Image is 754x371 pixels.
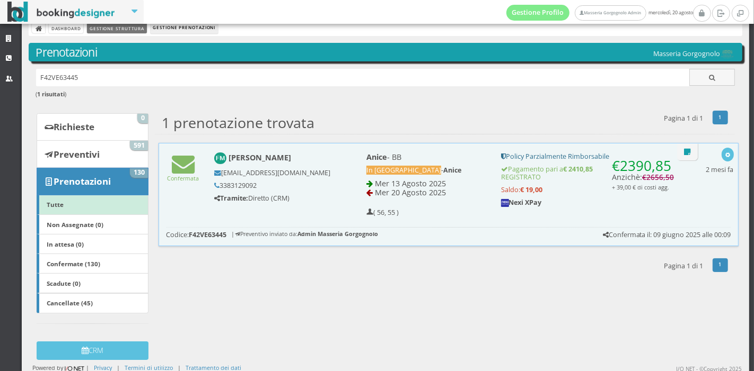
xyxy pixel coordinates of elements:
[506,5,693,21] span: mercoledì, 20 agosto
[7,2,115,22] img: BookingDesigner.com
[37,168,148,195] a: Prenotazioni 130
[366,152,487,161] h4: - BB
[603,231,731,239] h5: Confermata il: 09 giugno 2025 alle 00:09
[563,165,593,174] strong: € 2410,85
[620,156,671,175] span: 2390,85
[214,194,248,203] b: Tramite:
[706,166,733,174] h5: 2 mesi fa
[612,156,671,175] span: €
[130,141,148,150] span: 591
[137,114,148,123] span: 0
[612,183,669,191] small: + 39,00 € di costi agg.
[37,113,148,141] a: Richieste 0
[47,200,64,209] b: Tutte
[443,166,461,175] b: Anice
[375,187,446,197] span: Mer 20 Agosto 2025
[167,166,199,182] a: Confermata
[612,152,676,192] h4: Anzichè:
[231,231,378,238] h6: | Preventivo inviato da:
[214,169,330,177] h5: [EMAIL_ADDRESS][DOMAIN_NAME]
[501,199,508,206] img: logo-nexi.png
[37,195,148,215] a: Tutte
[506,5,570,21] a: Gestione Profilo
[229,152,291,162] b: [PERSON_NAME]
[646,173,674,182] span: 2656,50
[54,148,100,160] b: Preventivi
[37,254,148,274] a: Confermate (130)
[49,22,83,33] a: Dashboard
[375,178,446,188] span: Mer 13 Agosto 2025
[54,175,111,187] b: Prenotazioni
[366,166,487,174] h5: -
[366,152,387,162] b: Anice
[37,293,148,313] a: Cancellate (45)
[214,182,330,189] h5: 3383129092
[36,69,690,86] input: Ricerca cliente - (inserisci il codice, il nome, il cognome, il numero di telefono o la mail)
[37,273,148,293] a: Scadute (0)
[37,341,148,360] button: CRM
[297,230,378,238] b: Admin Masseria Gorgognolo
[37,140,148,168] a: Preventivi 591
[38,90,65,98] b: 1 risultati
[166,231,226,239] h5: Codice:
[501,152,676,160] h5: Policy Parzialmente Rimborsabile
[501,198,541,207] b: Nexi XPay
[642,173,674,182] span: €
[713,111,728,124] a: 1
[54,121,94,133] b: Richieste
[214,152,226,165] img: Filiberto Molossi
[653,50,735,59] h5: Masseria Gorgognolo
[47,240,84,248] b: In attesa (0)
[214,194,330,202] h5: Diretto (CRM)
[37,214,148,234] a: Non Assegnate (0)
[151,22,218,34] li: Gestione Prenotazioni
[47,259,100,268] b: Confermate (130)
[664,114,703,122] h5: Pagina 1 di 1
[366,209,399,216] h5: ( 56, 55 )
[366,166,441,175] span: In [GEOGRAPHIC_DATA]
[130,168,148,178] span: 130
[713,258,728,272] a: 1
[501,186,676,194] h5: Saldo:
[36,46,735,59] h3: Prenotazioni
[720,50,735,59] img: 0603869b585f11eeb13b0a069e529790.png
[189,230,226,239] b: F42VE63445
[575,5,646,21] a: Masseria Gorgognolo Admin
[47,220,103,229] b: Non Assegnate (0)
[162,114,314,131] h2: 1 prenotazione trovata
[36,91,735,98] h6: ( )
[87,22,146,33] a: Gestione Struttura
[501,165,676,181] h5: Pagamento pari a REGISTRATO
[47,298,93,307] b: Cancellate (45)
[520,185,542,194] strong: € 19,00
[47,279,81,287] b: Scadute (0)
[37,234,148,254] a: In attesa (0)
[664,262,703,270] h5: Pagina 1 di 1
